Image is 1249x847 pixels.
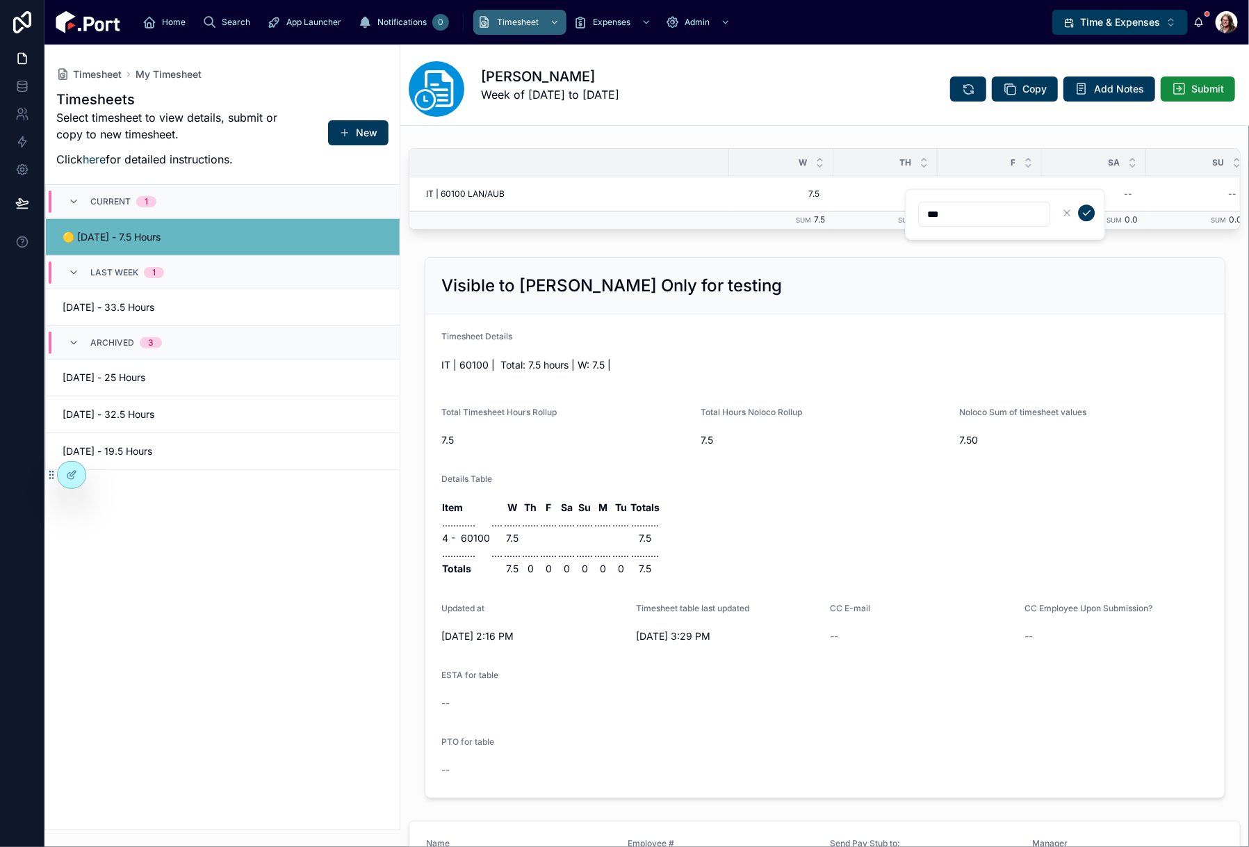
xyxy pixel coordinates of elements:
td: 7.5 [630,561,661,576]
span: CC E-mail [831,603,871,613]
a: My Timesheet [136,67,202,81]
td: 0 [522,561,540,576]
p: Click for detailed instructions. [56,151,284,168]
span: Time & Expenses [1080,15,1160,29]
span: Timesheet [73,67,122,81]
button: Add Notes [1063,76,1155,102]
a: Timesheet [473,10,566,35]
a: Notifications0 [354,10,453,35]
span: Current [90,196,131,207]
a: [DATE] - 32.5 Hours [46,396,400,433]
td: ............ [442,515,491,531]
span: Noloco Sum of timesheet values [960,407,1087,417]
span: ESTA for table [442,670,499,680]
small: Sum [1107,216,1122,224]
span: Submit [1191,82,1224,96]
div: 0 [432,14,449,31]
span: 7.5 [701,433,949,447]
a: [DATE] - 19.5 Hours [46,433,400,469]
span: Archived [90,337,134,348]
span: [DATE] - 25 Hours [63,371,215,385]
td: ...... [594,515,612,531]
td: 0 [594,561,612,576]
th: Sa [558,500,576,515]
p: IT | 60100 | Total: 7.5 hours | W: 7.5 | [442,357,1208,372]
td: ...... [504,546,522,561]
a: App Launcher [263,10,351,35]
th: Th [522,500,540,515]
a: Search [198,10,260,35]
td: 7.5 [630,531,661,546]
th: Su [576,500,594,515]
a: Home [138,10,195,35]
div: 1 [152,267,156,278]
span: 🟡 [DATE] - 7.5 Hours [63,230,215,244]
span: -- [1024,629,1033,643]
td: ...... [612,546,630,561]
td: 0 [576,561,594,576]
span: Updated at [442,603,485,613]
span: Search [222,17,250,28]
a: [DATE] - 25 Hours [46,359,400,396]
div: 1 [145,196,148,207]
td: ...... [522,546,540,561]
a: [DATE] - 33.5 Hours [46,289,400,325]
div: -- [1228,188,1236,200]
span: Su [1212,157,1224,168]
td: ...... [576,515,594,531]
td: .......... [630,546,661,561]
td: .... [491,515,504,531]
span: IT | 60100 LAN/AUB [426,188,505,200]
td: ...... [594,546,612,561]
span: F [1011,157,1015,168]
th: Tu [612,500,630,515]
span: [DATE] - 19.5 Hours [63,444,215,458]
td: .......... [630,515,661,531]
td: 7.5 [504,561,522,576]
img: App logo [56,11,120,33]
a: here [83,152,106,166]
th: Totals [630,500,661,515]
td: ...... [612,515,630,531]
strong: Totals [443,563,472,574]
button: Copy [992,76,1058,102]
h2: Visible to [PERSON_NAME] Only for testing [442,275,783,297]
span: -- [442,696,450,710]
td: 4 - 60100 [442,531,491,546]
a: Timesheet [56,67,122,81]
button: New [328,120,389,145]
a: Expenses [569,10,658,35]
small: Sum [898,216,913,224]
span: Timesheet table last updated [636,603,749,613]
td: ...... [540,546,558,561]
span: [DATE] - 32.5 Hours [63,408,215,421]
span: 7.5 [743,188,819,200]
span: Add Notes [1094,82,1144,96]
span: -- [831,629,839,643]
h1: Timesheets [56,90,284,109]
span: Th [899,157,911,168]
td: ............ [442,546,491,561]
td: ...... [558,515,576,531]
span: [DATE] 3:29 PM [636,629,819,643]
td: 7.5 [504,531,522,546]
td: ...... [540,515,558,531]
span: Timesheet [497,17,539,28]
span: Total Hours Noloco Rollup [701,407,802,417]
div: 3 [148,337,154,348]
td: .... [491,546,504,561]
p: Week of [DATE] to [DATE] [481,86,619,103]
div: -- [1124,188,1132,200]
span: CC Employee Upon Submission? [1024,603,1152,613]
button: Submit [1161,76,1235,102]
button: Select Button [1052,10,1188,35]
small: Sum [1211,216,1226,224]
span: 7.5 [814,214,825,225]
td: 0 [612,561,630,576]
span: Notifications [377,17,427,28]
td: ...... [576,546,594,561]
td: ...... [522,515,540,531]
span: Details Table [442,474,493,484]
